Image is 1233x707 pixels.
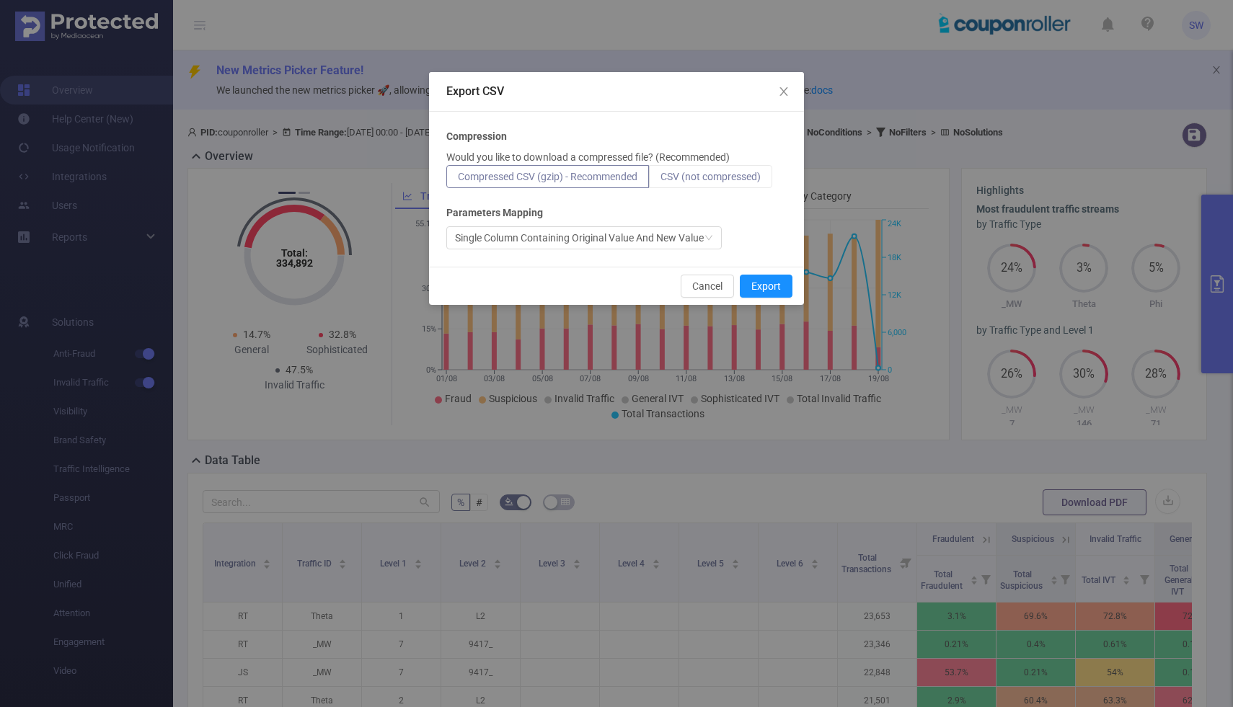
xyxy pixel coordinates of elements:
b: Compression [446,129,507,144]
button: Cancel [681,275,734,298]
button: Close [764,72,804,112]
button: Export [740,275,792,298]
div: Export CSV [446,84,787,99]
b: Parameters Mapping [446,205,543,221]
span: Compressed CSV (gzip) - Recommended [458,171,637,182]
span: CSV (not compressed) [660,171,761,182]
div: Single Column Containing Original Value And New Value [455,227,704,249]
p: Would you like to download a compressed file? (Recommended) [446,150,730,165]
i: icon: down [704,234,713,244]
i: icon: close [778,86,790,97]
